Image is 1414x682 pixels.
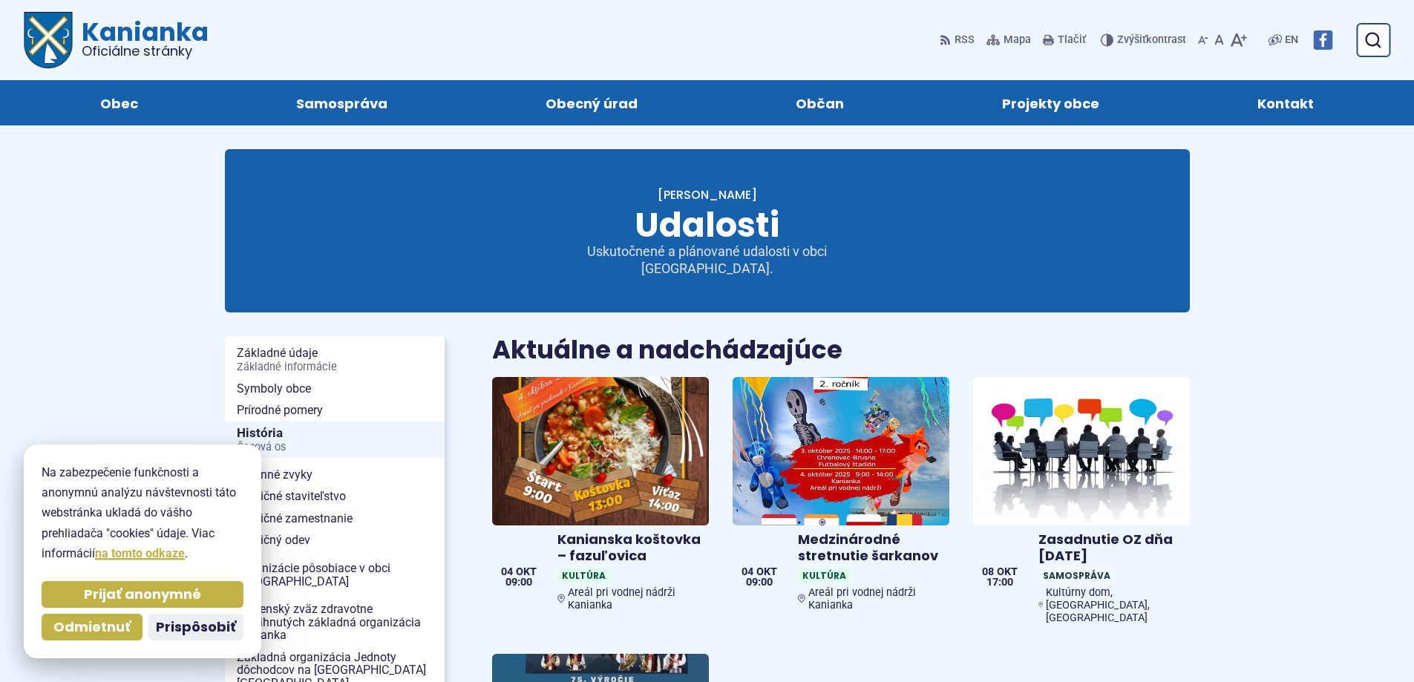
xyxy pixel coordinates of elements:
span: 08 [982,567,994,577]
h2: Aktuálne a nadchádzajúce [492,336,1190,364]
span: Kultúra [798,568,851,583]
a: Tradičné staviteľstvo [225,485,445,508]
button: Zvýšiťkontrast [1101,24,1189,56]
span: Tradičný odev [237,529,433,551]
a: Symboly obce [225,378,445,400]
a: Základné údajeZákladné informácie [225,342,445,377]
span: Základné údaje [237,342,433,377]
a: EN [1282,31,1301,49]
a: Tradičný odev [225,529,445,551]
a: Kanianska koštovka – fazuľovica KultúraAreál pri vodnej nádrži Kanianka 04 okt 09:00 [492,377,709,617]
img: Prejsť na Facebook stránku [1313,30,1332,50]
span: okt [516,567,537,577]
span: Základné informácie [237,361,433,373]
span: okt [756,567,777,577]
button: Odmietnuť [42,614,143,640]
span: Obecný úrad [546,80,638,125]
a: Obecný úrad [481,80,701,125]
span: Prijať anonymné [84,586,201,603]
span: Samospráva [1038,568,1115,583]
span: Obec [100,80,138,125]
span: Prírodné pomery [237,399,433,422]
a: Samospráva [232,80,451,125]
a: Kontakt [1194,80,1378,125]
span: Odmietnuť [53,619,131,636]
a: Občan [732,80,909,125]
a: Slovenský zväz zdravotne postihnutých základná organizácia Kanianka [225,598,445,646]
span: Časová os [237,442,433,453]
a: [PERSON_NAME] [658,186,757,203]
span: Prispôsobiť [156,619,236,636]
span: Kontakt [1257,80,1314,125]
span: Projekty obce [1002,80,1099,125]
span: Mapa [1004,31,1031,49]
h4: Kanianska koštovka – fazuľovica [557,531,703,565]
span: RSS [955,31,975,49]
span: 04 [742,567,753,577]
span: Slovenský zväz zdravotne postihnutých základná organizácia Kanianka [237,598,433,646]
span: Symboly obce [237,378,433,400]
a: Organizácie pôsobiace v obci [GEOGRAPHIC_DATA] [225,557,445,592]
span: Zvýšiť [1117,33,1146,46]
p: Uskutočnené a plánované udalosti v obci [GEOGRAPHIC_DATA]. [529,243,886,277]
button: Zmenšiť veľkosť písma [1195,24,1211,56]
span: Tradičné staviteľstvo [237,485,433,508]
span: 17:00 [982,577,1018,588]
span: Kultúra [557,568,610,583]
span: 09:00 [742,577,777,588]
a: Tradičné zamestnanie [225,508,445,530]
a: Mapa [983,24,1034,56]
span: Areál pri vodnej nádrži Kanianka [808,586,943,611]
p: Na zabezpečenie funkčnosti a anonymnú analýzu návštevnosti táto webstránka ukladá do vášho prehli... [42,462,243,563]
span: Tradičné zamestnanie [237,508,433,530]
a: Zasadnutie OZ dňa [DATE] SamosprávaKultúrny dom, [GEOGRAPHIC_DATA], [GEOGRAPHIC_DATA] 08 okt 17:00 [973,377,1190,630]
span: Kultúrny dom, [GEOGRAPHIC_DATA], [GEOGRAPHIC_DATA] [1046,586,1184,624]
span: 09:00 [501,577,537,588]
button: Zväčšiť veľkosť písma [1227,24,1250,56]
span: okt [997,567,1018,577]
a: HistóriaČasová os [225,422,445,458]
span: Kanianka [73,19,209,58]
a: RSS [940,24,978,56]
span: Organizácie pôsobiace v obci [GEOGRAPHIC_DATA] [237,557,433,592]
span: EN [1285,31,1298,49]
span: Oficiálne stránky [82,45,209,58]
span: 04 [501,567,513,577]
a: Obec [36,80,202,125]
h4: Medzinárodné stretnutie šarkanov [798,531,943,565]
span: Občan [796,80,844,125]
span: Udalosti [635,201,779,249]
a: Prírodné pomery [225,399,445,422]
button: Tlačiť [1040,24,1089,56]
span: Areál pri vodnej nádrži Kanianka [568,586,702,611]
img: Prejsť na domovskú stránku [24,12,73,68]
h4: Zasadnutie OZ dňa [DATE] [1038,531,1184,565]
a: Logo Kanianka, prejsť na domovskú stránku. [24,12,209,68]
a: na tomto odkaze [95,546,185,560]
a: Projekty obce [938,80,1164,125]
span: Tlačiť [1058,34,1086,47]
span: Samospráva [296,80,387,125]
span: kontrast [1117,34,1186,47]
button: Nastaviť pôvodnú veľkosť písma [1211,24,1227,56]
a: Medzinárodné stretnutie šarkanov KultúraAreál pri vodnej nádrži Kanianka 04 okt 09:00 [733,377,949,617]
a: Rodinné zvyky [225,464,445,486]
span: Rodinné zvyky [237,464,433,486]
button: Prijať anonymné [42,581,243,608]
span: História [237,422,433,458]
button: Prispôsobiť [148,614,243,640]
